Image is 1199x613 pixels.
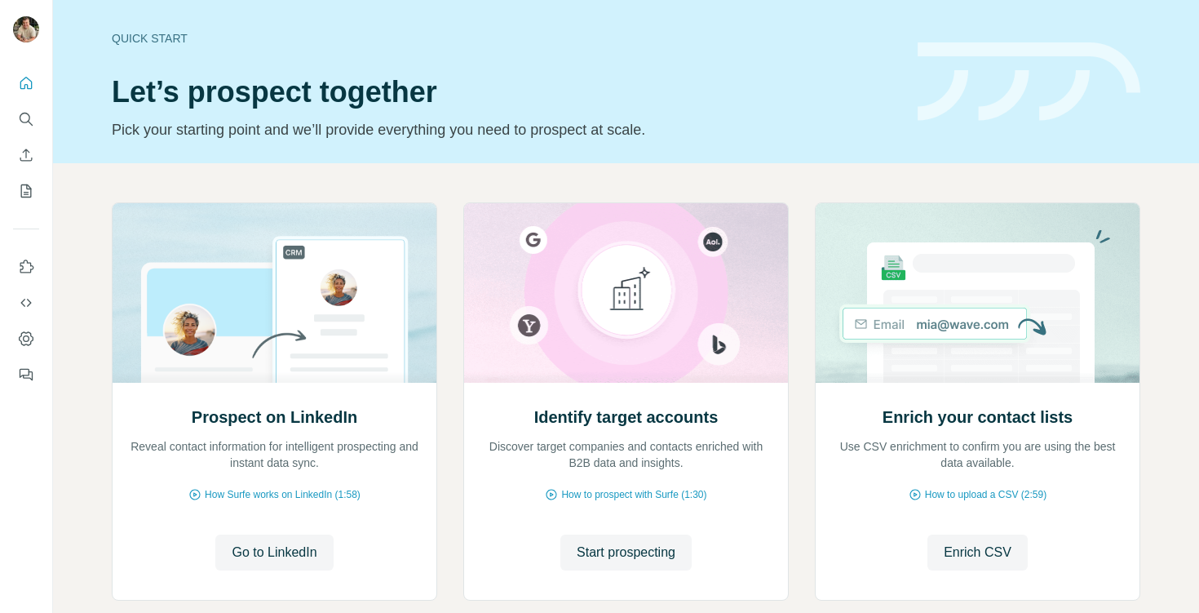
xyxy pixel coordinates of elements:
span: How to upload a CSV (2:59) [925,487,1046,502]
img: Enrich your contact lists [815,203,1140,383]
button: Search [13,104,39,134]
span: Start prospecting [577,543,675,562]
span: Enrich CSV [944,543,1011,562]
span: How to prospect with Surfe (1:30) [561,487,706,502]
button: Enrich CSV [927,535,1028,571]
img: Prospect on LinkedIn [112,203,437,383]
button: Quick start [13,69,39,98]
p: Use CSV enrichment to confirm you are using the best data available. [832,438,1123,471]
button: My lists [13,176,39,206]
button: Enrich CSV [13,140,39,170]
span: Go to LinkedIn [232,543,316,562]
h1: Let’s prospect together [112,76,898,109]
h2: Identify target accounts [534,406,719,429]
p: Reveal contact information for intelligent prospecting and instant data sync. [129,438,420,471]
span: How Surfe works on LinkedIn (1:58) [205,487,361,502]
button: Feedback [13,360,39,389]
h2: Enrich your contact lists [883,406,1073,429]
button: Use Surfe on LinkedIn [13,252,39,282]
button: Start prospecting [560,535,692,571]
button: Go to LinkedIn [215,535,333,571]
p: Pick your starting point and we’ll provide everything you need to prospect at scale. [112,118,898,141]
img: Identify target accounts [463,203,789,383]
div: Quick start [112,30,898,47]
p: Discover target companies and contacts enriched with B2B data and insights. [480,438,772,471]
img: Avatar [13,16,39,42]
button: Dashboard [13,324,39,353]
button: Use Surfe API [13,288,39,318]
img: banner [918,42,1140,122]
h2: Prospect on LinkedIn [192,406,357,429]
